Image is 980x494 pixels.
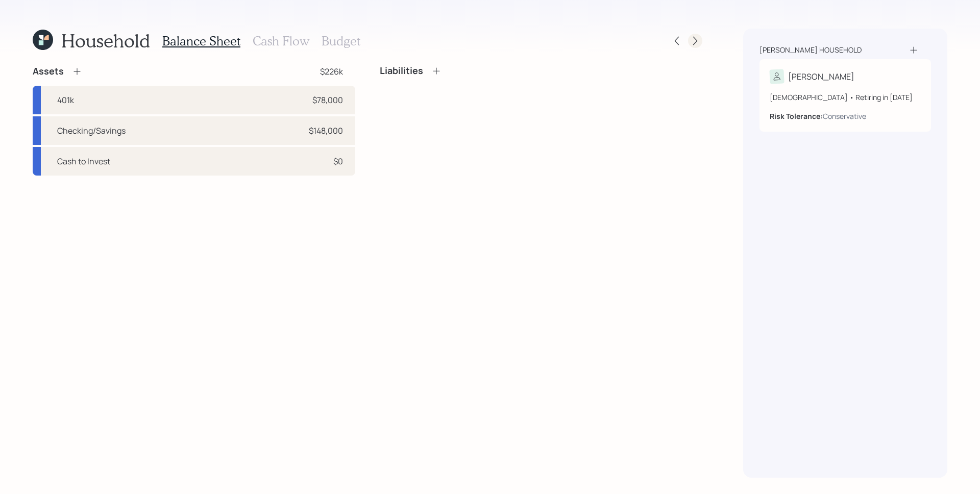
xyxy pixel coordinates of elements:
[57,94,74,106] div: 401k
[309,125,343,137] div: $148,000
[770,92,921,103] div: [DEMOGRAPHIC_DATA] • Retiring in [DATE]
[162,34,240,48] h3: Balance Sheet
[57,155,110,167] div: Cash to Invest
[312,94,343,106] div: $78,000
[788,70,854,83] div: [PERSON_NAME]
[333,155,343,167] div: $0
[770,111,823,121] b: Risk Tolerance:
[61,30,150,52] h1: Household
[253,34,309,48] h3: Cash Flow
[380,65,423,77] h4: Liabilities
[33,66,64,77] h4: Assets
[320,65,343,78] div: $226k
[57,125,126,137] div: Checking/Savings
[823,111,866,121] div: Conservative
[322,34,360,48] h3: Budget
[759,45,862,55] div: [PERSON_NAME] household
